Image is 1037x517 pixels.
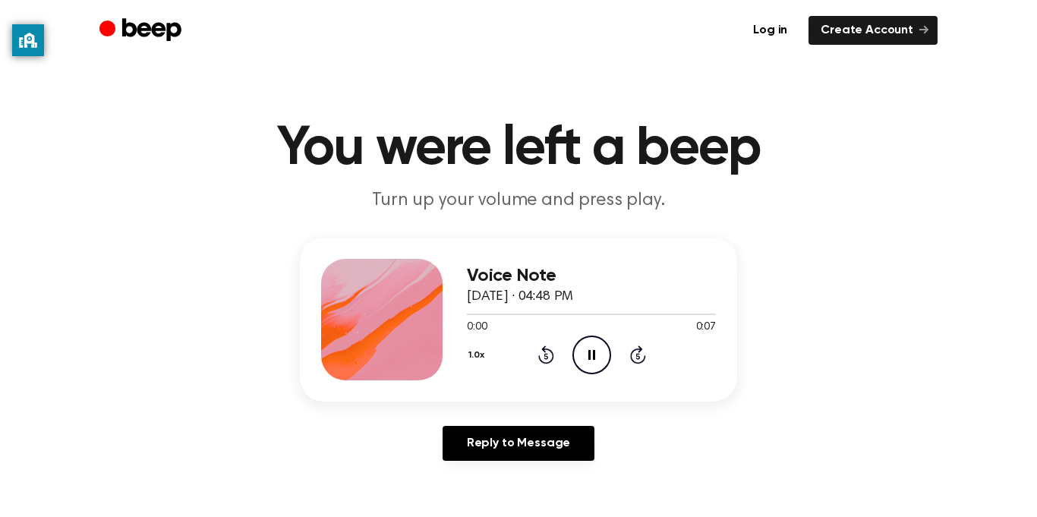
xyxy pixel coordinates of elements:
span: 0:00 [467,320,487,336]
a: Reply to Message [443,426,594,461]
span: 0:07 [696,320,716,336]
a: Log in [741,16,799,45]
h1: You were left a beep [130,121,907,176]
p: Turn up your volume and press play. [227,188,810,213]
span: [DATE] · 04:48 PM [467,290,573,304]
button: 1.0x [467,342,490,368]
h3: Voice Note [467,266,716,286]
button: privacy banner [12,24,44,56]
a: Beep [99,16,185,46]
a: Create Account [808,16,938,45]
